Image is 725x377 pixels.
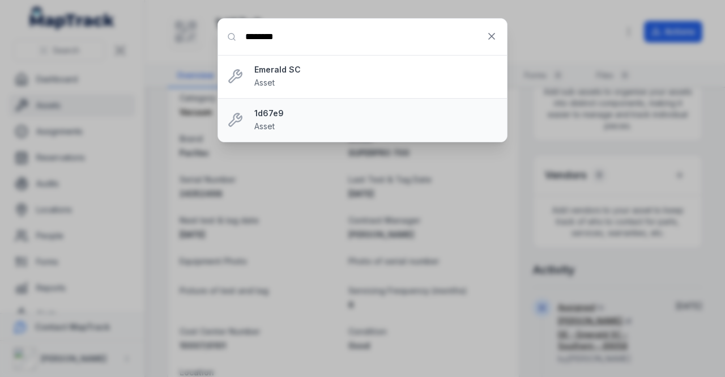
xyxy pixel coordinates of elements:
strong: 1d67e9 [254,108,498,119]
span: Asset [254,121,275,131]
span: Asset [254,78,275,87]
a: Emerald SCAsset [254,64,498,89]
a: 1d67e9Asset [254,108,498,133]
strong: Emerald SC [254,64,498,75]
